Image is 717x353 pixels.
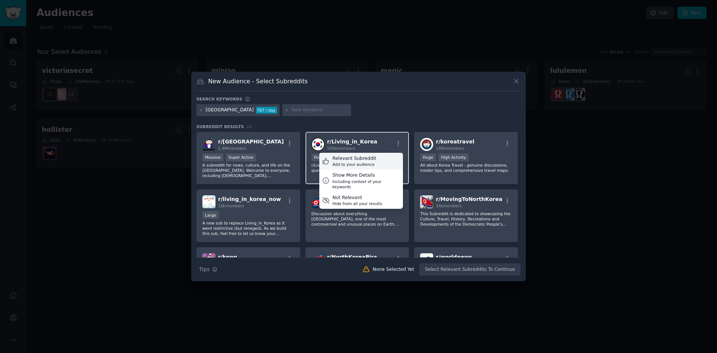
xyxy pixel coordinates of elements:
div: Large [202,211,219,219]
div: Massive [202,154,223,161]
h3: New Audience - Select Subreddits [208,77,308,85]
span: 10k members [218,204,244,208]
p: This Subreddit is dedicated to showcasing the Culture, Travel, History, Recreations and Developme... [420,211,512,227]
span: r/ worldnews [436,254,472,260]
div: Relevant Subreddit [332,155,376,162]
div: Huge [420,154,436,161]
p: A new sub to replace Living_in_Korea as it went restrictive (but reneged). As we build this sub, ... [202,220,294,236]
div: High Activity [438,154,469,161]
div: [GEOGRAPHIC_DATA] [206,107,254,114]
div: Add to your audience [332,162,376,167]
img: Living_in_Korea [311,138,325,151]
div: 767 / day [256,107,277,114]
p: All about Korea Travel - genuine discussions, insider tips, and comprehensive travel maps. [420,162,512,173]
img: living_in_korea_now [202,195,215,208]
span: Subreddit Results [196,124,244,129]
div: Huge [311,154,327,161]
span: 185k members [436,146,464,151]
img: MovingToNorthKorea [420,195,433,208]
img: kpop [202,253,215,266]
span: r/ MovingToNorthKorea [436,196,502,202]
div: Show More Details [332,172,400,179]
span: r/ Living_in_Korea [327,139,378,145]
div: Super Active [226,154,256,161]
button: Tips [196,263,220,276]
span: 24 [246,124,252,129]
img: northkorea [311,195,325,208]
h3: Search keywords [196,96,242,102]
span: r/ kpop [218,254,237,260]
div: Including context of your keywords [332,179,400,189]
input: New Keyword [292,107,348,114]
p: Discussion about everything [GEOGRAPHIC_DATA], one of the most controversial and unusual places o... [311,211,403,227]
img: korea [202,138,215,151]
div: Not Relevant [332,195,382,201]
span: r/ living_in_korea_now [218,196,281,202]
div: None Selected Yet [373,266,414,273]
p: A subreddit for news, culture, and life on the [GEOGRAPHIC_DATA]. Welcome to everyone, including ... [202,162,294,178]
span: 100k members [327,146,356,151]
p: r/Living_in_Korea is for news, discussions and questions about life in [GEOGRAPHIC_DATA]. [311,162,403,173]
img: koreatravel [420,138,433,151]
span: 34k members [436,204,462,208]
span: r/ koreatravel [436,139,474,145]
div: Hide from all your results [332,201,382,206]
span: Tips [199,266,209,273]
img: NorthKoreaPics [311,253,325,266]
span: r/ [GEOGRAPHIC_DATA] [218,139,284,145]
span: 1.4M members [218,146,246,151]
img: worldnews [420,253,433,266]
span: r/ NorthKoreaPics [327,254,378,260]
